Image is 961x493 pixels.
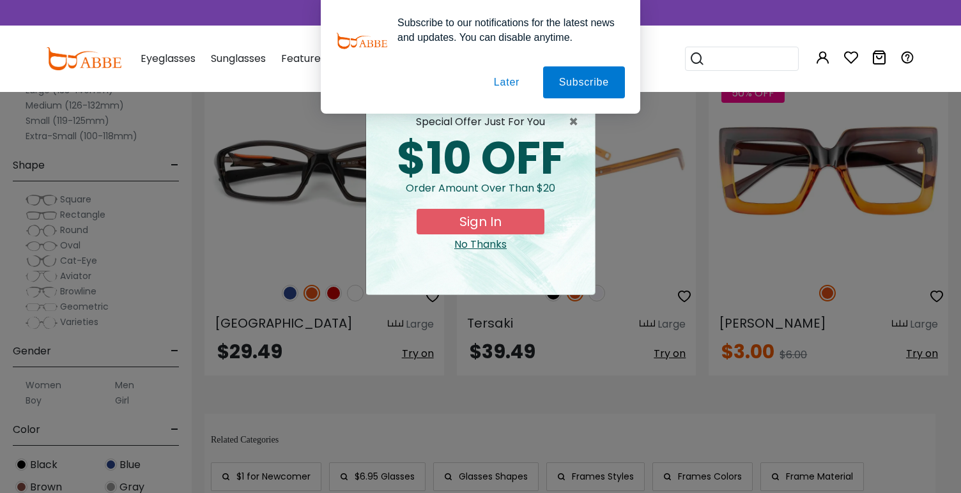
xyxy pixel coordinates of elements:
div: special offer just for you [376,114,585,130]
button: Later [478,66,535,98]
div: Order amount over than $20 [376,181,585,209]
span: × [569,114,585,130]
img: notification icon [336,15,387,66]
div: Subscribe to our notifications for the latest news and updates. You can disable anytime. [387,15,625,45]
button: Close [569,114,585,130]
button: Subscribe [543,66,625,98]
button: Sign In [417,209,544,234]
div: Close [376,237,585,252]
div: $10 OFF [376,136,585,181]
